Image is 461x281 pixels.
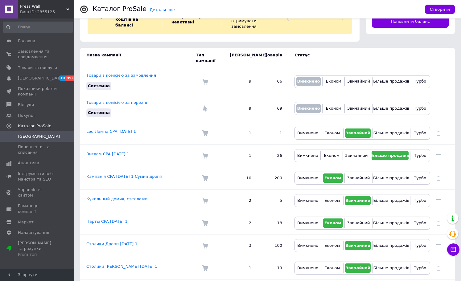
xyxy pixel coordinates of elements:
button: Звичайний [345,263,371,273]
a: Видалити [436,221,441,225]
span: Покупці [18,113,35,118]
button: Турбо [412,128,428,138]
span: 10 [59,75,66,81]
span: Економ [326,106,341,111]
span: Економ [324,198,340,203]
span: Press Wall [20,4,66,9]
span: Звичайний [345,131,370,135]
td: 19 [257,257,288,279]
a: Детальніше [150,7,175,12]
span: Звичайний [345,266,370,270]
span: 99+ [66,75,76,81]
span: Більше продажів [373,79,409,83]
td: 26 [257,145,288,167]
span: Турбо [414,176,426,180]
td: 3 [224,234,257,257]
button: Звичайний [346,104,371,113]
div: Ваш ID: 2855125 [20,9,74,15]
span: Турбо [414,198,426,203]
a: Видалити [436,153,441,158]
span: Звичайний [347,221,370,225]
span: Вимкнено [297,198,318,203]
a: Товари з комісією за перехід [86,100,147,105]
button: Більше продажів [374,218,408,228]
button: Звичайний [346,218,371,228]
span: Турбо [414,221,426,225]
span: Звичайний [347,106,370,111]
span: Економ [324,131,340,135]
span: Поповнити баланс [391,19,430,24]
td: 66 [257,68,288,95]
img: Комісія за замовлення [202,79,208,85]
span: Більше продажів [373,266,409,270]
span: Створити [430,7,450,12]
button: Звичайний [345,128,371,138]
td: 100 [257,234,288,257]
span: Турбо [414,266,426,270]
span: Турбо [414,131,426,135]
a: Товари з комісією за замовлення [86,73,156,78]
span: Вимкнено [297,106,320,111]
button: Економ [324,104,343,113]
button: Вимкнено [296,77,321,86]
span: Вимкнено [297,266,318,270]
td: 1 [224,257,257,279]
span: Турбо [414,106,426,111]
input: Пошук [3,22,73,33]
span: Звичайний [345,243,370,248]
span: [DEMOGRAPHIC_DATA] [18,75,64,81]
td: Статус [288,48,430,68]
a: Видалити [436,243,441,248]
td: 200 [257,167,288,189]
a: Столики [PERSON_NAME] [DATE] 1 [86,264,157,269]
button: Турбо [412,104,428,113]
span: Замовлення та повідомлення [18,49,57,60]
a: Кукольный домик, стеллажи [86,197,148,201]
button: Вимкнено [296,173,319,183]
img: Комісія за замовлення [202,198,208,204]
button: Турбо [412,173,428,183]
button: Турбо [412,77,428,86]
span: Каталог ProSale [18,123,51,129]
span: Звичайний [347,79,370,83]
button: Економ [323,263,341,273]
span: Більше продажів [373,198,409,203]
span: Аналітика [18,160,39,166]
button: Більше продажів [372,151,409,160]
span: Товари та послуги [18,65,57,71]
button: Вимкнено [296,263,319,273]
a: Видалити [436,266,441,270]
span: Економ [326,79,341,83]
img: Комісія за замовлення [202,265,208,271]
span: Економ [324,221,341,225]
span: Налаштування [18,230,49,235]
span: [GEOGRAPHIC_DATA] [18,134,60,139]
span: Економ [324,243,340,248]
img: Комісія за замовлення [202,153,208,159]
span: Показники роботи компанії [18,86,57,97]
button: Вимкнено [296,104,321,113]
a: Led Лампа CPA [DATE] 1 [86,129,136,134]
span: Вимкнено [297,79,320,83]
span: Вимкнено [297,243,318,248]
a: Столики Дропп [DATE] 1 [86,242,138,246]
td: 1 [257,122,288,145]
span: Економ [324,266,340,270]
span: Системна [88,83,110,88]
span: Турбо [414,79,426,83]
td: Тип кампанії [196,48,224,68]
a: Видалити [436,176,441,180]
button: Економ [323,196,341,205]
button: Турбо [412,241,428,250]
span: Вимкнено [297,176,318,180]
td: [PERSON_NAME] [224,48,257,68]
button: Вимкнено [296,196,319,205]
span: Звичайний [347,176,370,180]
button: Більше продажів [374,263,408,273]
button: Більше продажів [374,173,408,183]
span: Гаманець компанії [18,203,57,214]
a: Видалити [436,131,441,135]
span: Економ [324,176,341,180]
button: Вимкнено [296,241,319,250]
div: Prom топ [18,252,57,257]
